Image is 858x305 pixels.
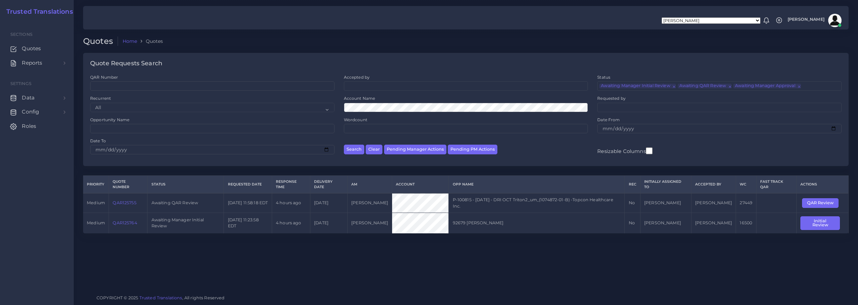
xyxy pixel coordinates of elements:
[646,147,653,155] input: Resizable Columns
[625,213,640,233] td: No
[90,74,118,80] label: QAR Number
[756,176,797,193] th: Fast Track QAR
[90,138,106,144] label: Date To
[347,213,392,233] td: [PERSON_NAME]
[625,176,640,193] th: REC
[113,220,137,225] a: QAR125764
[22,123,36,130] span: Roles
[784,14,844,27] a: [PERSON_NAME]avatar
[597,117,620,123] label: Date From
[597,147,652,155] label: Resizable Columns
[736,213,756,233] td: 16500
[736,176,756,193] th: WC
[272,213,310,233] td: 4 hours ago
[90,60,162,67] h4: Quote Requests Search
[344,145,364,154] button: Search
[2,8,73,16] a: Trusted Translations
[137,38,163,45] li: Quotes
[802,198,839,208] button: QAR Review
[736,193,756,213] td: 27449
[625,193,640,213] td: No
[597,74,610,80] label: Status
[109,176,147,193] th: Quote Number
[640,193,691,213] td: [PERSON_NAME]
[87,220,105,225] span: medium
[449,193,625,213] td: P-100815 - [DATE] - DRI OCT Triton2_um_(1074872-01-B) -Topcon Healthcare Inc.
[384,145,446,154] button: Pending Manager Actions
[448,145,497,154] button: Pending PM Actions
[90,95,111,101] label: Recurrent
[640,213,691,233] td: [PERSON_NAME]
[5,119,69,133] a: Roles
[123,38,137,45] a: Home
[640,176,691,193] th: Initially Assigned to
[828,14,842,27] img: avatar
[224,213,272,233] td: [DATE] 11:23:58 EDT
[800,216,840,230] button: Initial Review
[599,84,676,88] li: Awaiting Manager Initial Review
[22,59,42,67] span: Reports
[5,56,69,70] a: Reports
[182,294,225,301] span: , All rights Reserved
[347,193,392,213] td: [PERSON_NAME]
[449,213,625,233] td: 92679 [PERSON_NAME]
[83,36,118,46] h2: Quotes
[139,295,182,300] a: Trusted Translations
[366,145,382,154] button: Clear
[797,176,849,193] th: Actions
[691,193,736,213] td: [PERSON_NAME]
[310,176,347,193] th: Delivery Date
[788,17,824,22] span: [PERSON_NAME]
[800,220,845,225] a: Initial Review
[22,45,41,52] span: Quotes
[97,294,225,301] span: COPYRIGHT © 2025
[224,193,272,213] td: [DATE] 11:58:18 EDT
[272,193,310,213] td: 4 hours ago
[22,108,39,116] span: Config
[5,91,69,105] a: Data
[147,176,224,193] th: Status
[310,213,347,233] td: [DATE]
[733,84,801,88] li: Awaiting Manager Approval
[691,176,736,193] th: Accepted by
[147,213,224,233] td: Awaiting Manager Initial Review
[802,200,843,205] a: QAR Review
[449,176,625,193] th: Opp Name
[5,42,69,56] a: Quotes
[344,117,367,123] label: Wordcount
[90,117,129,123] label: Opportunity Name
[347,176,392,193] th: AM
[10,32,33,37] span: Sections
[344,95,375,101] label: Account Name
[22,94,35,101] span: Data
[224,176,272,193] th: Requested Date
[83,176,109,193] th: Priority
[310,193,347,213] td: [DATE]
[87,200,105,205] span: medium
[344,74,370,80] label: Accepted by
[147,193,224,213] td: Awaiting QAR Review
[5,105,69,119] a: Config
[392,176,449,193] th: Account
[113,200,136,205] a: QAR125755
[597,95,626,101] label: Requested by
[10,81,32,86] span: Settings
[678,84,732,88] li: Awaiting QAR Review
[272,176,310,193] th: Response Time
[691,213,736,233] td: [PERSON_NAME]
